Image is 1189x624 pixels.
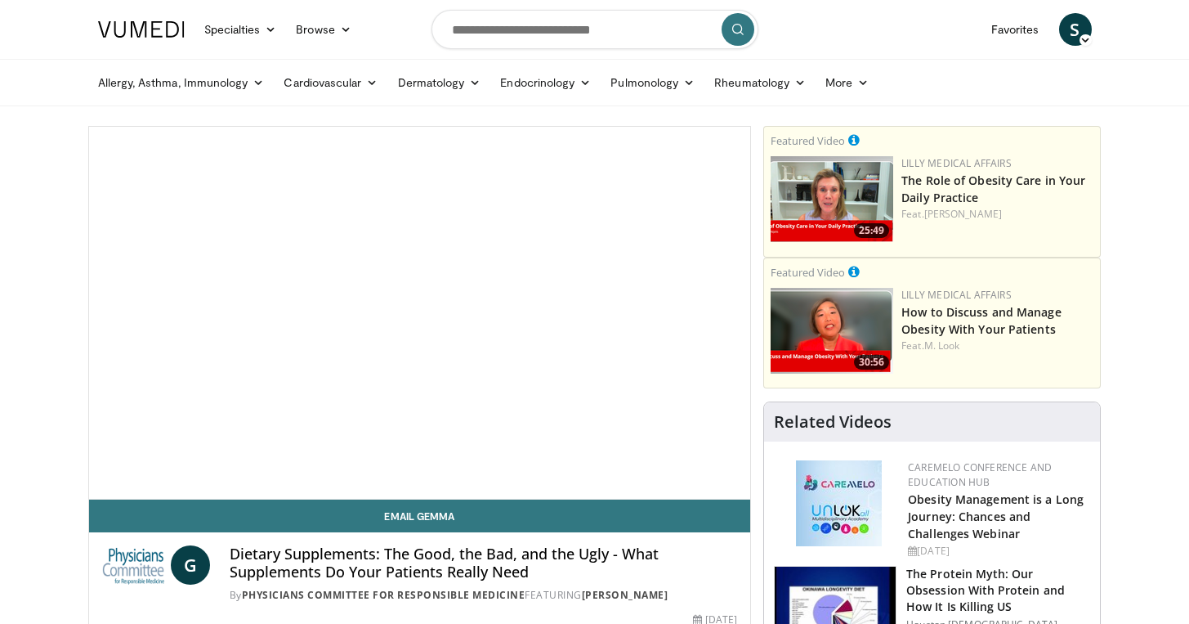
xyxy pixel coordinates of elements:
[901,207,1093,222] div: Feat.
[582,588,668,602] a: [PERSON_NAME]
[171,545,210,585] a: G
[242,588,525,602] a: Physicians Committee for Responsible Medicine
[771,156,893,242] img: e1208b6b-349f-4914-9dd7-f97803bdbf1d.png.150x105_q85_crop-smart_upscale.png
[286,13,361,46] a: Browse
[796,460,882,546] img: 45df64a9-a6de-482c-8a90-ada250f7980c.png.150x105_q85_autocrop_double_scale_upscale_version-0.2.jpg
[901,173,1085,205] a: The Role of Obesity Care in Your Daily Practice
[431,10,758,49] input: Search topics, interventions
[230,545,737,581] h4: Dietary Supplements: The Good, the Bad, and the Ugly - What Supplements Do Your Patients Really Need
[88,66,275,99] a: Allergy, Asthma, Immunology
[102,545,164,585] img: Physicians Committee for Responsible Medicine
[771,133,845,148] small: Featured Video
[901,304,1062,337] a: How to Discuss and Manage Obesity With Your Patients
[854,355,889,370] span: 30:56
[771,156,893,242] a: 25:49
[490,66,601,99] a: Endocrinology
[924,207,1002,221] a: [PERSON_NAME]
[908,492,1084,541] a: Obesity Management is a Long Journey: Chances and Challenges Webinar
[388,66,491,99] a: Dermatology
[1059,13,1092,46] a: S
[901,156,1012,170] a: Lilly Medical Affairs
[854,223,889,238] span: 25:49
[981,13,1049,46] a: Favorites
[771,288,893,374] img: c98a6a29-1ea0-4bd5-8cf5-4d1e188984a7.png.150x105_q85_crop-smart_upscale.png
[230,588,737,603] div: By FEATURING
[601,66,704,99] a: Pulmonology
[89,127,751,500] video-js: Video Player
[771,288,893,374] a: 30:56
[901,339,1093,353] div: Feat.
[194,13,287,46] a: Specialties
[274,66,387,99] a: Cardiovascular
[908,460,1052,489] a: CaReMeLO Conference and Education Hub
[704,66,816,99] a: Rheumatology
[98,21,185,38] img: VuMedi Logo
[906,566,1090,615] h3: The Protein Myth: Our Obsession With Protein and How It Is Killing US
[924,339,960,352] a: M. Look
[771,265,845,280] small: Featured Video
[774,412,892,432] h4: Related Videos
[908,544,1087,559] div: [DATE]
[89,500,751,532] a: Email Gemma
[816,66,878,99] a: More
[901,288,1012,302] a: Lilly Medical Affairs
